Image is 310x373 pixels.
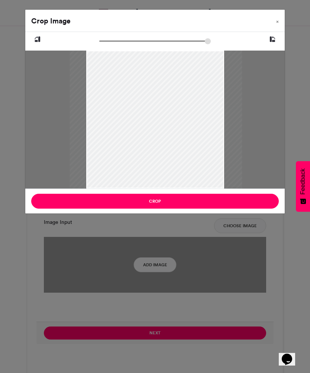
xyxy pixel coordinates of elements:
[296,161,310,212] button: Feedback - Show survey
[276,19,279,24] span: ×
[270,10,285,30] button: Close
[300,168,306,194] span: Feedback
[31,16,71,26] h4: Crop Image
[31,194,279,209] button: Crop
[279,343,303,366] iframe: chat widget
